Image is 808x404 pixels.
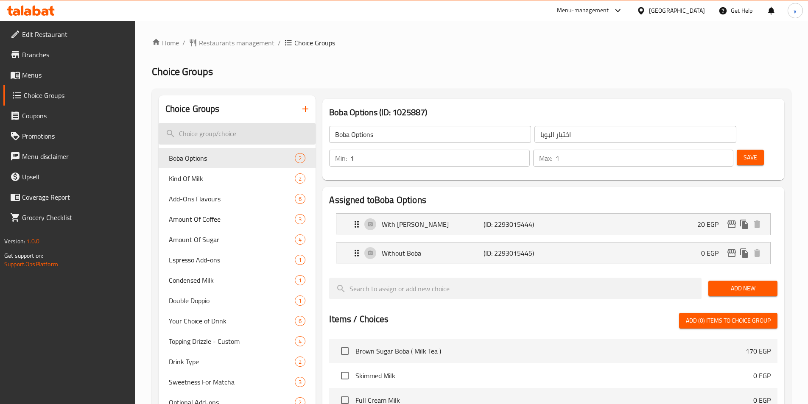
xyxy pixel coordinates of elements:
p: Without Boba [382,248,483,258]
span: Skimmed Milk [355,371,753,381]
button: duplicate [738,247,751,259]
span: Select choice [336,342,354,360]
a: Edit Restaurant [3,24,135,45]
span: Choice Groups [24,90,128,100]
span: 2 [295,358,305,366]
span: 3 [295,215,305,223]
span: 4 [295,236,305,244]
li: / [278,38,281,48]
li: / [182,38,185,48]
div: Choices [295,234,305,245]
span: Drink Type [169,357,295,367]
p: 0 EGP [701,248,725,258]
p: 0 EGP [753,371,771,381]
a: Restaurants management [189,38,274,48]
span: 1 [295,276,305,284]
span: 1.0.0 [26,236,39,247]
span: 1 [295,256,305,264]
button: Add New [708,281,777,296]
div: Amount Of Coffee3 [159,209,316,229]
div: Choices [295,377,305,387]
span: Boba Options [169,153,295,163]
div: Choices [295,194,305,204]
div: Choices [295,255,305,265]
button: edit [725,247,738,259]
div: Choices [295,336,305,346]
a: Home [152,38,179,48]
span: Get support on: [4,250,43,261]
span: Add-Ons Flavours [169,194,295,204]
a: Menus [3,65,135,85]
p: 20 EGP [697,219,725,229]
span: Brown Sugar Boba ( Milk Tea ) [355,346,746,356]
div: Double Doppio1 [159,290,316,311]
a: Support.OpsPlatform [4,259,58,270]
div: Choices [295,295,305,306]
span: Topping Drizzle - Custom [169,336,295,346]
span: Edit Restaurant [22,29,128,39]
span: Choice Groups [294,38,335,48]
span: Amount Of Coffee [169,214,295,224]
span: Condensed Milk [169,275,295,285]
input: search [159,123,316,145]
span: Choice Groups [152,62,213,81]
div: Choices [295,214,305,224]
div: Condensed Milk1 [159,270,316,290]
span: 4 [295,337,305,345]
span: Branches [22,50,128,60]
button: Add (0) items to choice group [679,313,777,329]
span: 6 [295,195,305,203]
a: Upsell [3,167,135,187]
input: search [329,278,702,299]
div: Expand [336,214,770,235]
p: (ID: 2293015444) [484,219,551,229]
span: Sweetness For Matcha [169,377,295,387]
span: 1 [295,297,305,305]
div: Espresso Add-ons1 [159,250,316,270]
span: Version: [4,236,25,247]
a: Coverage Report [3,187,135,207]
span: Coverage Report [22,192,128,202]
span: Upsell [22,172,128,182]
h2: Choice Groups [165,103,220,115]
button: Save [737,150,764,165]
span: Espresso Add-ons [169,255,295,265]
div: Choices [295,316,305,326]
span: Grocery Checklist [22,212,128,223]
span: 3 [295,378,305,386]
li: Expand [329,239,777,267]
p: (ID: 2293015445) [484,248,551,258]
span: 6 [295,317,305,325]
h2: Assigned to Boba Options [329,194,777,206]
span: Menus [22,70,128,80]
span: Menu disclaimer [22,151,128,162]
span: 2 [295,175,305,183]
div: Choices [295,357,305,367]
span: Double Doppio [169,295,295,306]
div: Choices [295,173,305,184]
button: delete [751,218,763,231]
div: Expand [336,242,770,264]
div: Boba Options2 [159,148,316,168]
p: 170 EGP [746,346,771,356]
button: duplicate [738,218,751,231]
div: Your Choice of Drink6 [159,311,316,331]
span: Promotions [22,131,128,141]
button: delete [751,247,763,259]
a: Grocery Checklist [3,207,135,228]
div: Kind Of Milk2 [159,168,316,189]
span: Your Choice of Drink [169,316,295,326]
div: Topping Drizzle - Custom4 [159,331,316,351]
div: Choices [295,275,305,285]
div: Choices [295,153,305,163]
button: edit [725,218,738,231]
p: Max: [539,153,552,163]
span: Coupons [22,111,128,121]
div: Menu-management [557,6,609,16]
span: Select choice [336,367,354,384]
a: Promotions [3,126,135,146]
div: Add-Ons Flavours6 [159,189,316,209]
span: 2 [295,154,305,162]
li: Expand [329,210,777,239]
p: Min: [335,153,347,163]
